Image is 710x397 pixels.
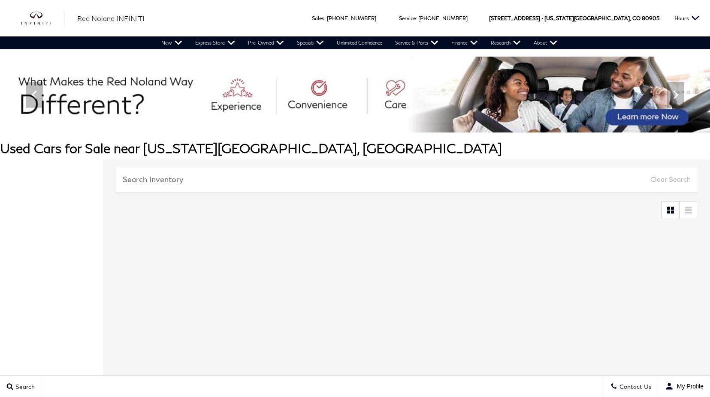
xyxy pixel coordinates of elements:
[659,376,710,397] button: user-profile-menu
[77,14,145,22] span: Red Noland INFINITI
[242,36,290,49] a: Pre-Owned
[527,36,564,49] a: About
[489,15,659,21] a: [STREET_ADDRESS] • [US_STATE][GEOGRAPHIC_DATA], CO 80905
[155,36,189,49] a: New
[116,166,697,192] input: Search Inventory
[324,15,326,21] span: :
[617,383,652,390] span: Contact Us
[13,383,35,390] span: Search
[416,15,417,21] span: :
[389,36,445,49] a: Service & Parts
[312,15,324,21] span: Sales
[290,36,330,49] a: Specials
[418,15,468,21] a: [PHONE_NUMBER]
[327,15,376,21] a: [PHONE_NUMBER]
[674,383,704,390] span: My Profile
[445,36,484,49] a: Finance
[189,36,242,49] a: Express Store
[21,12,64,25] a: infiniti
[155,36,564,49] nav: Main Navigation
[484,36,527,49] a: Research
[399,15,416,21] span: Service
[21,12,64,25] img: INFINITI
[330,36,389,49] a: Unlimited Confidence
[77,13,145,24] a: Red Noland INFINITI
